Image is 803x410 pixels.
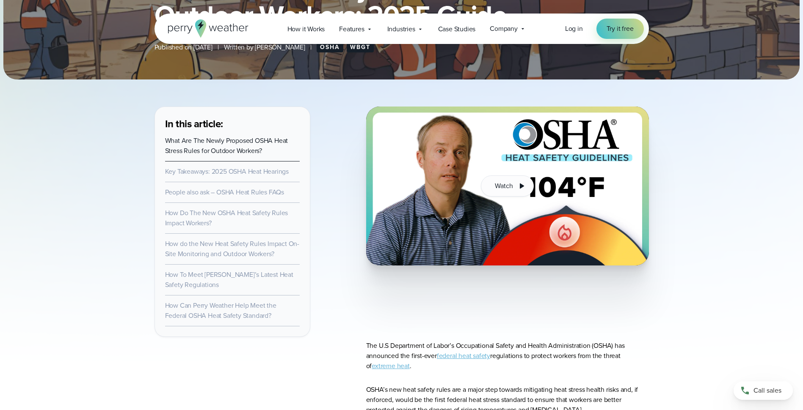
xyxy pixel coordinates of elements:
[391,279,624,314] iframe: Listen to a Podcast on OSHA Heat Safety Rules Video
[287,24,325,34] span: How it Works
[565,24,583,33] span: Log in
[347,42,374,52] a: WBGT
[165,208,288,228] a: How Do The New OSHA Heat Safety Rules Impact Workers?
[387,24,415,34] span: Industries
[218,42,219,52] span: |
[224,42,305,52] span: Written by [PERSON_NAME]
[438,24,476,34] span: Case Studies
[317,42,343,52] a: OSHA
[165,270,293,290] a: How To Meet [PERSON_NAME]’s Latest Heat Safety Regulations
[165,117,300,131] h3: In this article:
[155,42,212,52] span: Published on [DATE]
[366,341,649,371] p: The U.S Department of Labor’s Occupational Safety and Health Administration (OSHA) has announced ...
[734,381,793,400] a: Call sales
[490,24,518,34] span: Company
[165,167,289,176] a: Key Takeaways: 2025 OSHA Heat Hearings
[280,20,332,38] a: How it Works
[165,187,284,197] a: People also ask – OSHA Heat Rules FAQs
[339,24,364,34] span: Features
[607,24,634,34] span: Try it free
[596,19,644,39] a: Try it free
[165,301,276,320] a: How Can Perry Weather Help Meet the Federal OSHA Heat Safety Standard?
[165,239,299,259] a: How do the New Heat Safety Rules Impact On-Site Monitoring and Outdoor Workers?
[310,42,312,52] span: |
[437,351,490,361] a: federal heat safety
[753,385,781,396] span: Call sales
[165,136,288,156] a: What Are The Newly Proposed OSHA Heat Stress Rules for Outdoor Workers?
[565,24,583,34] a: Log in
[495,181,513,191] span: Watch
[431,20,483,38] a: Case Studies
[372,361,410,371] a: extreme heat
[481,175,533,197] button: Watch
